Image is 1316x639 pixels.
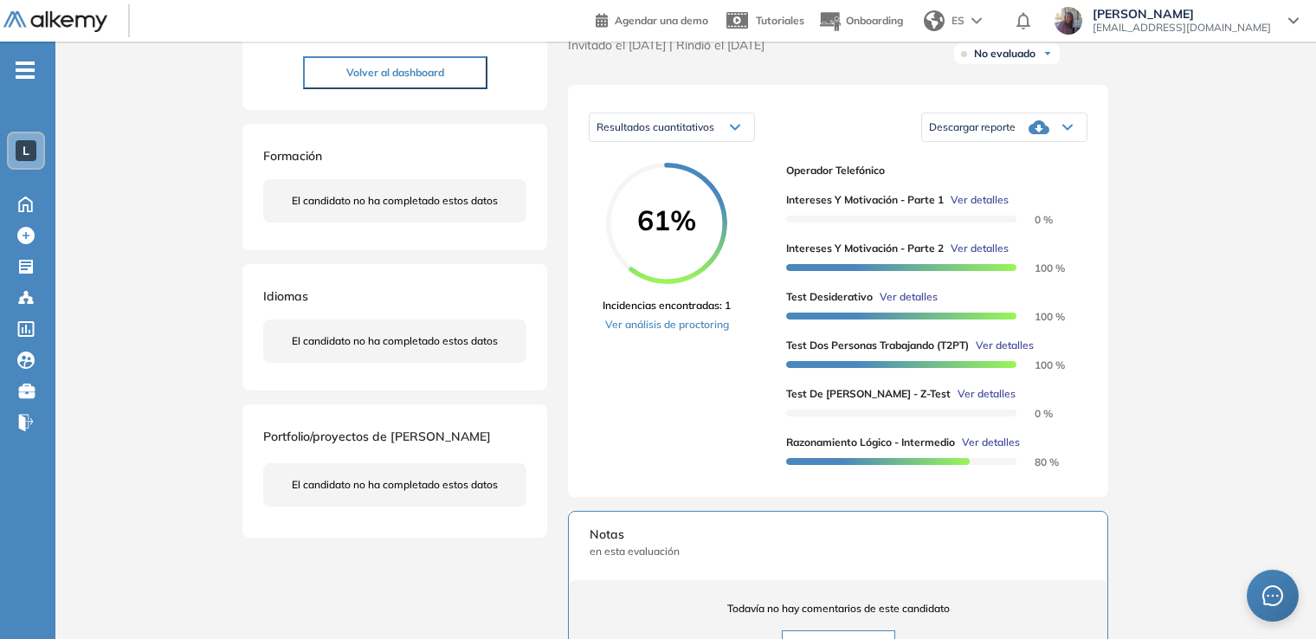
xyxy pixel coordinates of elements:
button: Ver detalles [873,289,938,305]
img: Logo [3,11,107,33]
button: Onboarding [818,3,903,40]
img: world [924,10,945,31]
span: Razonamiento Lógico - Intermedio [786,435,955,450]
span: Test de [PERSON_NAME] - Z-Test [786,386,951,402]
span: Formación [263,148,322,164]
span: Ver detalles [880,289,938,305]
span: No evaluado [974,47,1035,61]
span: 0 % [1014,407,1053,420]
span: El candidato no ha completado estos datos [292,333,498,349]
span: ES [952,13,964,29]
span: en esta evaluación [590,544,1087,559]
span: El candidato no ha completado estos datos [292,477,498,493]
span: Onboarding [846,14,903,27]
span: Test Dos Personas Trabajando (T2PT) [786,338,969,353]
span: 100 % [1014,310,1065,323]
a: Agendar una demo [596,9,708,29]
span: 0 % [1014,213,1053,226]
span: Idiomas [263,288,308,304]
span: Tutoriales [756,14,804,27]
span: Notas [590,526,1087,544]
button: Ver detalles [944,241,1009,256]
span: Agendar una demo [615,14,708,27]
span: Invitado el [DATE] | Rindió el [DATE] [568,36,764,55]
button: Ver detalles [951,386,1016,402]
button: Ver detalles [969,338,1034,353]
span: El candidato no ha completado estos datos [292,193,498,209]
span: Ver detalles [958,386,1016,402]
span: 61% [606,206,727,234]
span: Ver detalles [951,192,1009,208]
span: [EMAIL_ADDRESS][DOMAIN_NAME] [1093,21,1271,35]
span: [PERSON_NAME] [1093,7,1271,21]
button: Volver al dashboard [303,56,487,89]
i: - [16,68,35,72]
span: Intereses y Motivación - Parte 2 [786,241,944,256]
img: arrow [971,17,982,24]
span: 100 % [1014,358,1065,371]
span: Incidencias encontradas: 1 [603,298,731,313]
span: Todavía no hay comentarios de este candidato [590,601,1087,616]
span: Ver detalles [951,241,1009,256]
span: 80 % [1014,455,1059,468]
span: Operador Telefónico [786,163,1074,178]
a: Ver análisis de proctoring [603,317,731,332]
span: L [23,144,29,158]
span: Resultados cuantitativos [597,120,714,133]
span: Intereses y Motivación - Parte 1 [786,192,944,208]
span: Ver detalles [962,435,1020,450]
span: Ver detalles [976,338,1034,353]
span: Portfolio/proyectos de [PERSON_NAME] [263,429,491,444]
span: Descargar reporte [929,120,1016,134]
button: Ver detalles [944,192,1009,208]
span: Test Desiderativo [786,289,873,305]
img: Ícono de flecha [1042,48,1053,59]
button: Ver detalles [955,435,1020,450]
span: 100 % [1014,261,1065,274]
span: message [1262,585,1283,606]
